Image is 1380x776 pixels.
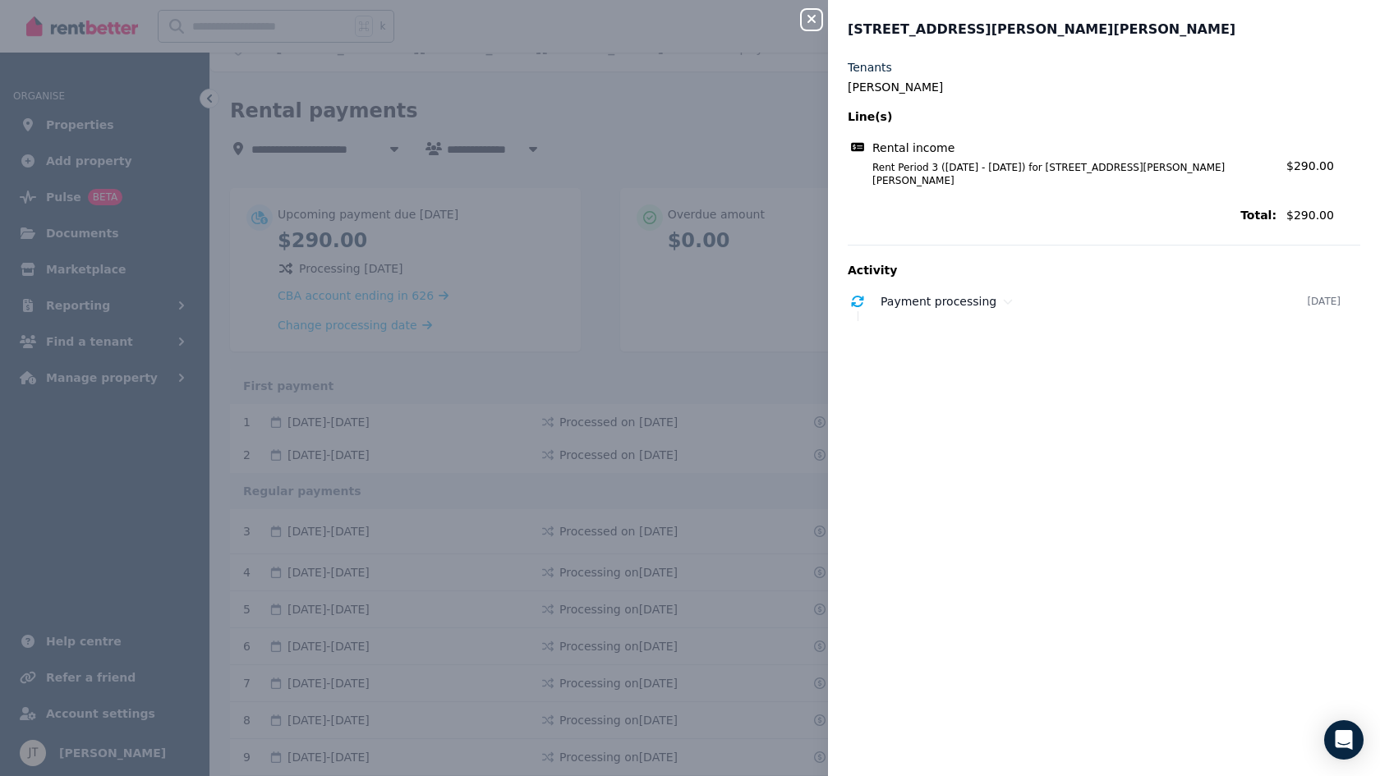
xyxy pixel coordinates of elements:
time: [DATE] [1307,295,1341,308]
span: $290.00 [1286,159,1334,172]
label: Tenants [848,59,892,76]
span: $290.00 [1286,207,1360,223]
div: Open Intercom Messenger [1324,720,1364,760]
span: Rent Period 3 ([DATE] - [DATE]) for [STREET_ADDRESS][PERSON_NAME][PERSON_NAME] [853,161,1276,187]
p: Activity [848,262,1360,278]
span: Payment processing [881,295,996,308]
span: [STREET_ADDRESS][PERSON_NAME][PERSON_NAME] [848,20,1235,39]
span: Line(s) [848,108,1276,125]
legend: [PERSON_NAME] [848,79,1360,95]
span: Total: [848,207,1276,223]
span: Rental income [872,140,954,156]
